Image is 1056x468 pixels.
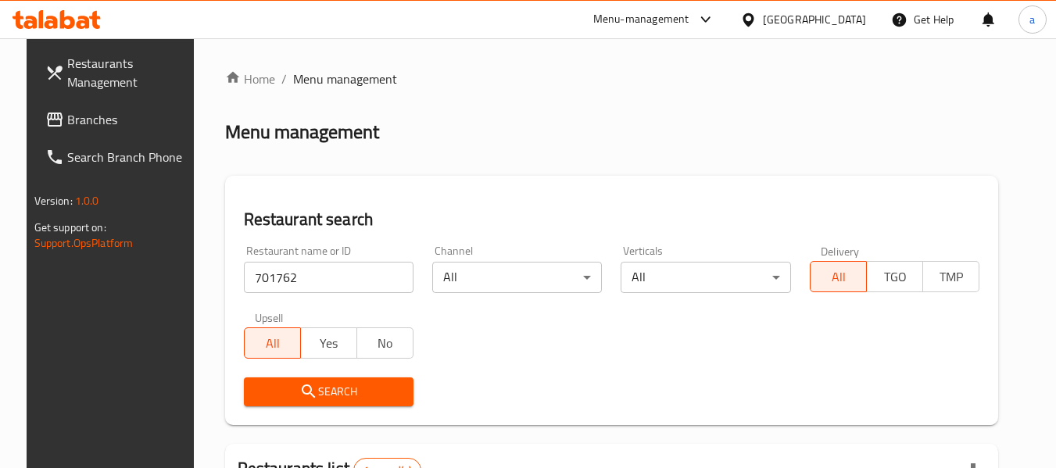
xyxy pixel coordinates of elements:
[33,101,203,138] a: Branches
[225,70,999,88] nav: breadcrumb
[929,266,973,288] span: TMP
[67,54,191,91] span: Restaurants Management
[621,262,790,293] div: All
[225,120,379,145] h2: Menu management
[307,332,351,355] span: Yes
[1029,11,1035,28] span: a
[363,332,407,355] span: No
[244,377,413,406] button: Search
[817,266,861,288] span: All
[300,327,357,359] button: Yes
[75,191,99,211] span: 1.0.0
[244,208,980,231] h2: Restaurant search
[922,261,979,292] button: TMP
[33,138,203,176] a: Search Branch Phone
[34,217,106,238] span: Get support on:
[251,332,295,355] span: All
[34,233,134,253] a: Support.OpsPlatform
[33,45,203,101] a: Restaurants Management
[256,382,401,402] span: Search
[281,70,287,88] li: /
[432,262,602,293] div: All
[244,327,301,359] button: All
[593,10,689,29] div: Menu-management
[255,312,284,323] label: Upsell
[244,262,413,293] input: Search for restaurant name or ID..
[821,245,860,256] label: Delivery
[763,11,866,28] div: [GEOGRAPHIC_DATA]
[293,70,397,88] span: Menu management
[873,266,917,288] span: TGO
[810,261,867,292] button: All
[67,148,191,166] span: Search Branch Phone
[225,70,275,88] a: Home
[866,261,923,292] button: TGO
[34,191,73,211] span: Version:
[356,327,413,359] button: No
[67,110,191,129] span: Branches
